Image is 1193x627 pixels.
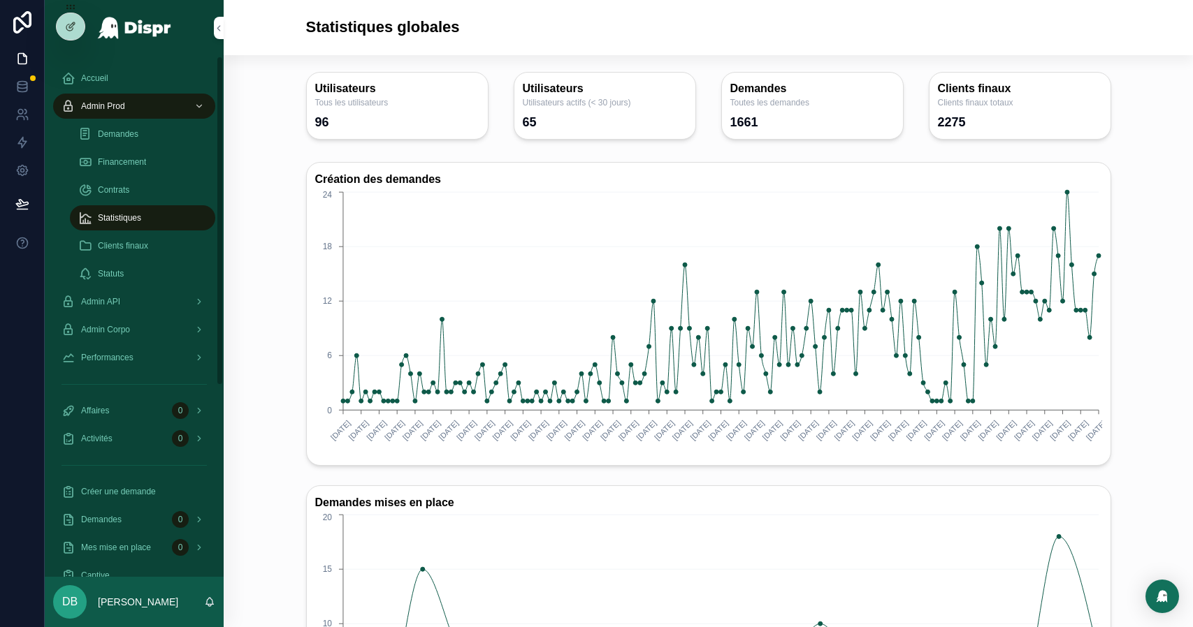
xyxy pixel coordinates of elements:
[1084,418,1107,441] text: [DATE]
[315,494,1102,512] h3: Demandes mises en place
[53,479,215,504] a: Créer une demande
[172,511,189,528] div: 0
[315,171,1102,189] h3: Création des demandes
[523,81,687,97] h3: Utilisateurs
[923,418,946,441] text: [DATE]
[995,418,1018,441] text: [DATE]
[70,261,215,286] a: Statuts
[1067,418,1090,441] text: [DATE]
[98,128,138,140] span: Demandes
[306,17,460,38] h1: Statistiques globales
[172,430,189,447] div: 0
[1048,418,1071,441] text: [DATE]
[98,240,148,251] span: Clients finaux
[98,212,141,223] span: Statistiques
[172,402,189,419] div: 0
[98,184,129,196] span: Contrats
[851,418,874,441] text: [DATE]
[544,418,567,441] text: [DATE]
[81,405,109,416] span: Affaires
[581,418,604,441] text: [DATE]
[523,114,537,131] div: 65
[688,418,711,441] text: [DATE]
[616,418,639,441] text: [DATE]
[730,81,895,97] h3: Demandes
[653,418,676,441] text: [DATE]
[53,317,215,342] a: Admin Corpo
[437,418,460,441] text: [DATE]
[779,418,802,441] text: [DATE]
[742,418,765,441] text: [DATE]
[938,81,1102,97] h3: Clients finaux
[382,418,405,441] text: [DATE]
[81,101,125,112] span: Admin Prod
[315,81,479,97] h3: Utilisateurs
[419,418,442,441] text: [DATE]
[940,418,963,441] text: [DATE]
[45,56,224,577] div: scrollable content
[53,66,215,91] a: Accueil
[315,97,479,108] span: Tous les utilisateurs
[97,17,172,39] img: App logo
[760,418,783,441] text: [DATE]
[976,418,999,441] text: [DATE]
[322,242,332,251] tspan: 18
[70,233,215,258] a: Clients finaux
[322,190,332,200] tspan: 24
[491,418,514,441] text: [DATE]
[81,570,110,581] span: Captive
[868,418,891,441] text: [DATE]
[53,563,215,588] a: Captive
[472,418,496,441] text: [DATE]
[1012,418,1035,441] text: [DATE]
[347,418,370,441] text: [DATE]
[938,114,966,131] div: 2275
[172,539,189,556] div: 0
[670,418,693,441] text: [DATE]
[98,268,124,279] span: Statuts
[81,514,122,525] span: Demandes
[327,351,332,360] tspan: 6
[886,418,909,441] text: [DATE]
[53,398,215,423] a: Affaires0
[53,94,215,119] a: Admin Prod
[1145,580,1179,613] div: Open Intercom Messenger
[1030,418,1053,441] text: [DATE]
[53,535,215,560] a: Mes mise en place0
[81,433,113,444] span: Activités
[814,418,837,441] text: [DATE]
[904,418,927,441] text: [DATE]
[62,593,78,610] span: DB
[70,205,215,230] a: Statistiques
[328,418,352,441] text: [DATE]
[327,405,332,415] tspan: 0
[315,114,329,131] div: 96
[707,418,730,441] text: [DATE]
[53,507,215,532] a: Demandes0
[796,418,819,441] text: [DATE]
[938,97,1102,108] span: Clients finaux totaux
[53,426,215,451] a: Activités0
[81,73,108,84] span: Accueil
[635,418,658,441] text: [DATE]
[98,156,146,168] span: Financement
[400,418,424,441] text: [DATE]
[598,418,621,441] text: [DATE]
[730,114,758,131] div: 1661
[958,418,981,441] text: [DATE]
[81,542,151,553] span: Mes mise en place
[509,418,532,441] text: [DATE]
[322,565,332,575] tspan: 15
[563,418,586,441] text: [DATE]
[81,296,120,307] span: Admin API
[98,595,178,609] p: [PERSON_NAME]
[454,418,477,441] text: [DATE]
[70,149,215,175] a: Financement
[730,97,895,108] span: Toutes les demandes
[365,418,388,441] text: [DATE]
[70,177,215,202] a: Contrats
[322,513,332,523] tspan: 20
[322,296,332,306] tspan: 12
[526,418,549,441] text: [DATE]
[81,486,156,497] span: Créer une demande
